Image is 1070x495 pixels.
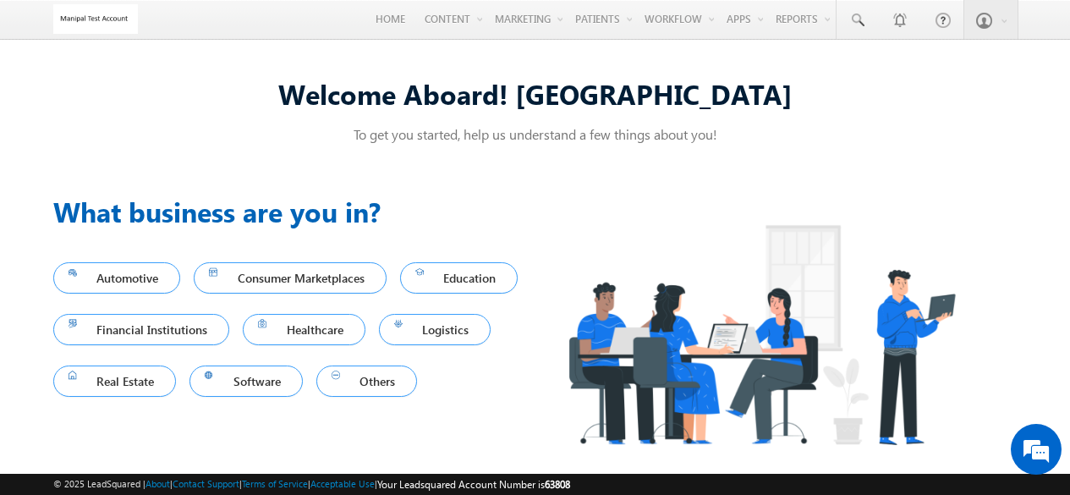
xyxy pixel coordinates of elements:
[53,4,138,34] img: Custom Logo
[209,267,371,289] span: Consumer Marketplaces
[535,191,987,478] img: Industry.png
[394,318,476,341] span: Logistics
[332,370,403,393] span: Others
[310,478,375,489] a: Acceptable Use
[242,478,308,489] a: Terms of Service
[377,478,570,491] span: Your Leadsquared Account Number is
[53,191,535,232] h3: What business are you in?
[53,476,570,492] span: © 2025 LeadSquared | | | | |
[69,370,162,393] span: Real Estate
[205,370,288,393] span: Software
[53,75,1018,112] div: Welcome Aboard! [GEOGRAPHIC_DATA]
[145,478,170,489] a: About
[545,478,570,491] span: 63808
[173,478,239,489] a: Contact Support
[258,318,350,341] span: Healthcare
[69,267,166,289] span: Automotive
[53,125,1018,143] p: To get you started, help us understand a few things about you!
[69,318,215,341] span: Financial Institutions
[415,267,503,289] span: Education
